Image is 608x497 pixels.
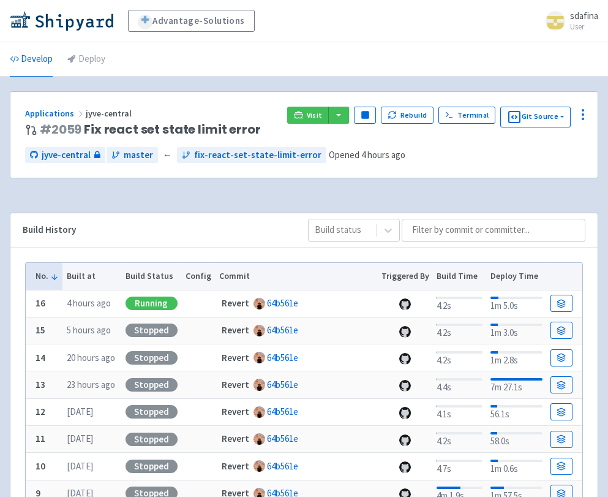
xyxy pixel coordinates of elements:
div: 4.2s [437,349,482,368]
a: Build Details [550,431,572,448]
span: fix-react-set-state-limit-error [194,148,321,162]
a: Build Details [550,322,572,339]
div: Build History [23,223,288,237]
a: Applications [25,108,86,119]
div: 4.2s [437,430,482,449]
b: 13 [36,379,45,390]
b: 10 [36,460,45,472]
b: 11 [36,433,45,444]
span: Fix react set state limit error [40,123,260,137]
div: Stopped [126,378,178,392]
a: fix-react-set-state-limit-error [177,147,326,164]
span: Opened [329,149,405,161]
div: 1m 2.8s [490,349,542,368]
span: master [124,148,153,162]
time: [DATE] [67,433,93,444]
div: 1m 5.0s [490,294,542,313]
div: 1m 3.0s [490,321,542,340]
strong: Revert [222,297,249,309]
a: #2059 [40,121,81,138]
div: 7m 27.1s [490,376,542,395]
time: [DATE] [67,460,93,472]
b: 15 [36,324,45,336]
a: Advantage-Solutions [128,10,255,32]
a: master [107,147,158,164]
b: 12 [36,406,45,417]
img: Shipyard logo [10,11,113,31]
button: No. [36,270,59,283]
button: Git Source [500,107,571,127]
div: Stopped [126,460,178,473]
div: Stopped [126,433,178,446]
span: jyve-central [86,108,133,119]
a: sdafina User [538,11,598,31]
time: 20 hours ago [67,352,115,363]
a: 64b561e [267,406,298,417]
th: Commit [215,263,377,290]
a: Deploy [67,42,105,77]
a: 64b561e [267,297,298,309]
span: ← [163,148,172,162]
div: 1m 0.6s [490,457,542,476]
div: 4.2s [437,321,482,340]
div: Stopped [126,324,178,337]
time: 4 hours ago [361,149,405,161]
div: 56.1s [490,403,542,422]
th: Config [181,263,215,290]
a: Build Details [550,458,572,475]
strong: Revert [222,352,249,363]
a: 64b561e [267,433,298,444]
strong: Revert [222,379,249,390]
time: [DATE] [67,406,93,417]
a: Build Details [550,376,572,393]
a: 64b561e [267,379,298,390]
time: 23 hours ago [67,379,115,390]
div: Stopped [126,405,178,419]
a: Build Details [550,403,572,420]
a: Visit [287,107,329,124]
span: Visit [307,110,323,120]
b: 16 [36,297,45,309]
time: 4 hours ago [67,297,111,309]
a: 64b561e [267,352,298,363]
span: sdafina [570,10,598,21]
a: jyve-central [25,147,105,164]
button: Pause [354,107,376,124]
div: 58.0s [490,430,542,449]
small: User [570,23,598,31]
th: Triggered By [377,263,433,290]
a: Build Details [550,349,572,366]
strong: Revert [222,433,249,444]
div: 4.2s [437,294,482,313]
div: Running [126,297,178,310]
button: Rebuild [381,107,433,124]
div: 4.1s [437,403,482,422]
a: Build Details [550,295,572,312]
span: jyve-central [42,148,91,162]
th: Built at [62,263,121,290]
div: 4.4s [437,376,482,395]
a: 64b561e [267,460,298,472]
div: 4.7s [437,457,482,476]
input: Filter by commit or committer... [402,219,585,242]
th: Deploy Time [487,263,547,290]
th: Build Status [122,263,182,290]
strong: Revert [222,324,249,336]
b: 14 [36,352,45,363]
time: 5 hours ago [67,324,111,336]
a: Terminal [438,107,495,124]
th: Build Time [433,263,487,290]
a: 64b561e [267,324,298,336]
strong: Revert [222,460,249,472]
a: Develop [10,42,53,77]
div: Stopped [126,351,178,365]
strong: Revert [222,406,249,417]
